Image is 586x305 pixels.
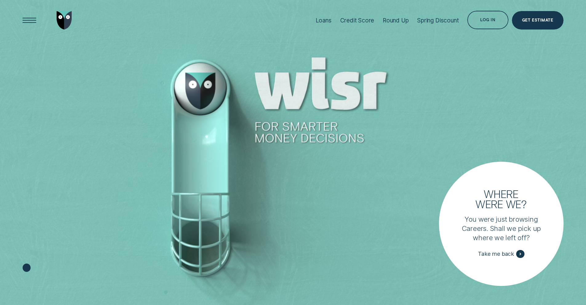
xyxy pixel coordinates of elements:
img: Wisr [57,11,72,30]
div: Spring Discount [417,17,459,24]
button: Open Menu [20,11,39,30]
a: Get Estimate [512,11,564,30]
div: Loans [316,17,332,24]
a: Where were we?You were just browsing Careers. Shall we pick up where we left off?Take me back [439,162,563,286]
div: Credit Score [340,17,374,24]
span: Take me back [478,251,514,257]
div: Round Up [383,17,409,24]
p: You were just browsing Careers. Shall we pick up where we left off? [460,215,542,242]
button: Log in [467,11,508,29]
h3: Where were we? [471,189,532,209]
